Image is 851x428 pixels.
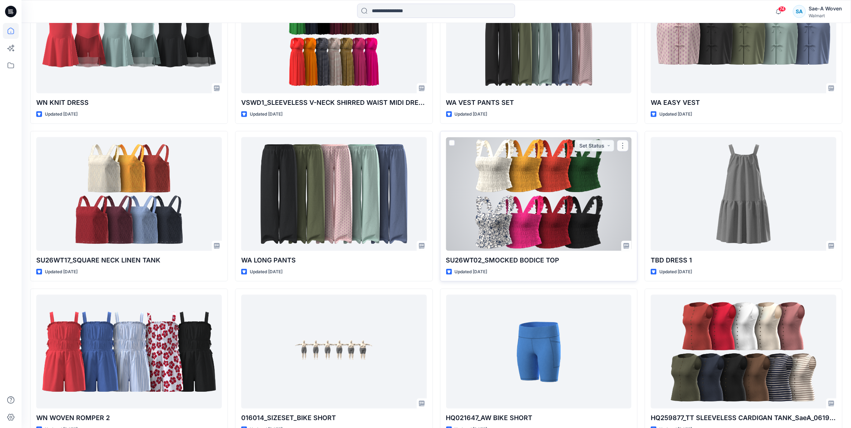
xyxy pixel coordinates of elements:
p: Updated [DATE] [45,111,78,118]
p: HQ021647_AW BIKE SHORT [446,413,632,423]
p: Updated [DATE] [659,268,692,276]
p: Updated [DATE] [455,268,487,276]
a: HQ259877_TT SLEEVELESS CARDIGAN TANK_SaeA_061925 [651,295,836,409]
p: SU26WT02_SMOCKED BODICE TOP [446,255,632,265]
a: SU26WT02_SMOCKED BODICE TOP [446,137,632,251]
div: Sae-A Woven [809,4,842,13]
p: WN WOVEN ROMPER 2 [36,413,222,423]
span: 74 [778,6,786,12]
p: WA EASY VEST [651,98,836,108]
div: Walmart [809,13,842,18]
a: WA LONG PANTS [241,137,427,251]
p: HQ259877_TT SLEEVELESS CARDIGAN TANK_SaeA_061925 [651,413,836,423]
p: TBD DRESS 1 [651,255,836,265]
a: HQ021647_AW BIKE SHORT [446,295,632,409]
a: 016014_SIZESET_BIKE SHORT [241,295,427,409]
p: Updated [DATE] [455,111,487,118]
p: Updated [DATE] [45,268,78,276]
a: SU26WT17_SQUARE NECK LINEN TANK [36,137,222,251]
p: Updated [DATE] [659,111,692,118]
p: Updated [DATE] [250,268,282,276]
p: WN KNIT DRESS [36,98,222,108]
a: TBD DRESS 1 [651,137,836,251]
div: SA [793,5,806,18]
p: VSWD1_SLEEVELESS V-NECK SHIRRED WAIST MIDI DRESS [241,98,427,108]
p: Updated [DATE] [250,111,282,118]
p: WA VEST PANTS SET [446,98,632,108]
a: WN WOVEN ROMPER 2 [36,295,222,409]
p: SU26WT17_SQUARE NECK LINEN TANK [36,255,222,265]
p: 016014_SIZESET_BIKE SHORT [241,413,427,423]
p: WA LONG PANTS [241,255,427,265]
